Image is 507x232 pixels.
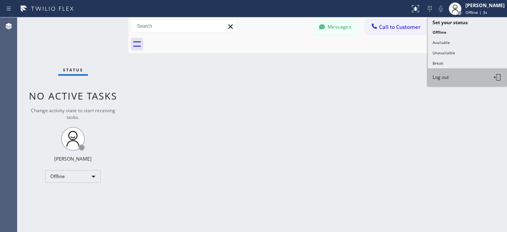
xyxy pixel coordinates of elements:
span: Offline | 3s [465,10,487,15]
button: Messages [314,19,357,35]
div: [PERSON_NAME] [465,2,505,9]
span: Call to Customer [379,23,421,31]
div: Offline [45,170,101,183]
span: Status [63,67,83,73]
input: Search [131,20,237,33]
div: [PERSON_NAME] [54,155,91,162]
span: No active tasks [29,89,117,102]
span: Change activity state to start receiving tasks. [31,107,115,121]
button: Mute [435,3,446,14]
button: Call to Customer [365,19,426,35]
